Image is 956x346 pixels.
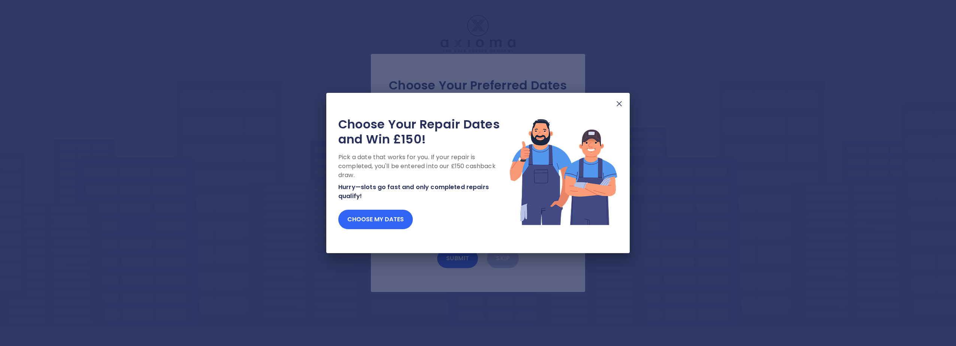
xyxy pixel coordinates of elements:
[338,210,413,229] button: Choose my dates
[615,99,624,108] img: X Mark
[338,117,509,147] h2: Choose Your Repair Dates and Win £150!
[509,117,618,226] img: Lottery
[338,153,509,180] p: Pick a date that works for you. If your repair is completed, you'll be entered into our £150 cash...
[338,183,509,201] p: Hurry—slots go fast and only completed repairs qualify!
